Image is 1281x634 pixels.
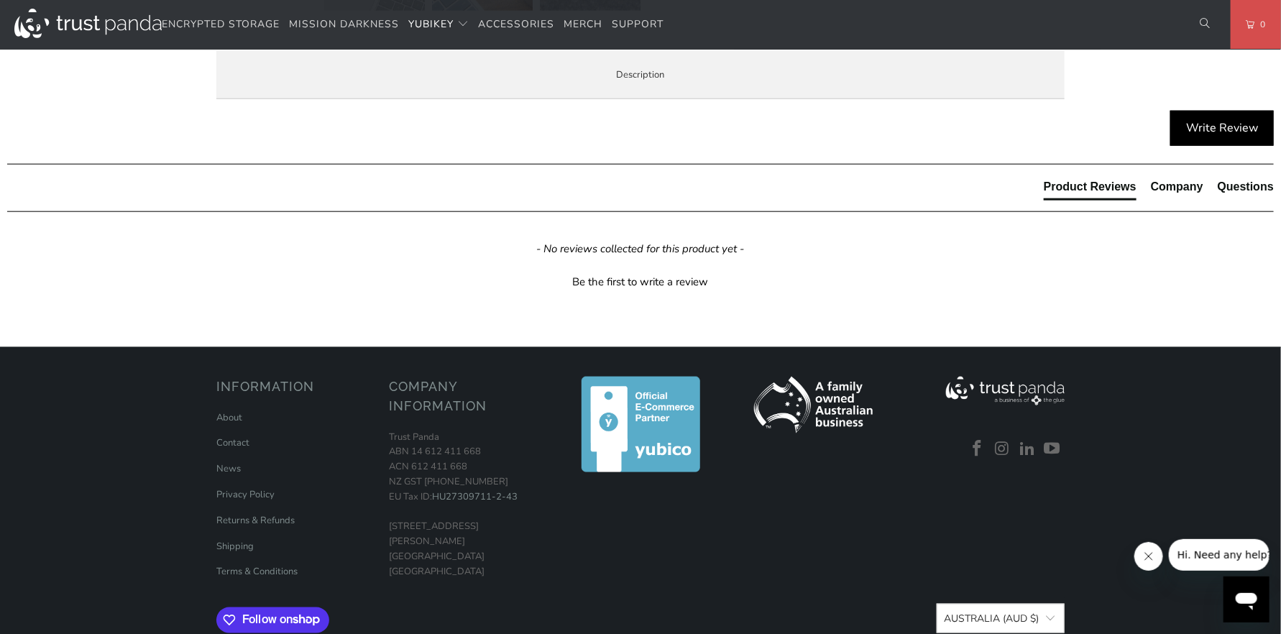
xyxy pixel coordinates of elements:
[9,10,104,22] span: Hi. Need any help?
[432,490,518,503] a: HU27309711-2-43
[573,275,709,290] div: Be the first to write a review
[1134,542,1163,571] iframe: Close message
[1170,111,1274,147] div: Write Review
[216,514,295,527] a: Returns & Refunds
[216,462,241,475] a: News
[1254,17,1266,32] span: 0
[537,242,745,257] em: - No reviews collected for this product yet -
[937,604,1065,633] button: Australia (AUD $)
[564,8,602,42] a: Merch
[14,9,162,38] img: Trust Panda Australia
[612,8,664,42] a: Support
[289,17,399,31] span: Mission Darkness
[408,17,454,31] span: YubiKey
[162,8,280,42] a: Encrypted Storage
[1151,179,1203,195] div: Company
[992,440,1014,459] a: Trust Panda Australia on Instagram
[216,540,254,553] a: Shipping
[216,565,298,578] a: Terms & Conditions
[478,17,554,31] span: Accessories
[1169,539,1269,571] iframe: Message from company
[564,17,602,31] span: Merch
[216,436,249,449] a: Contact
[478,8,554,42] a: Accessories
[1218,179,1274,195] div: Questions
[1223,576,1269,622] iframe: Button to launch messaging window
[389,430,547,579] p: Trust Panda ABN 14 612 411 668 ACN 612 411 668 NZ GST [PHONE_NUMBER] EU Tax ID: [STREET_ADDRESS][...
[1042,440,1063,459] a: Trust Panda Australia on YouTube
[967,440,988,459] a: Trust Panda Australia on Facebook
[1044,179,1137,195] div: Product Reviews
[408,8,469,42] summary: YubiKey
[162,17,280,31] span: Encrypted Storage
[216,488,275,501] a: Privacy Policy
[162,8,664,42] nav: Translation missing: en.navigation.header.main_nav
[216,411,242,424] a: About
[1017,440,1039,459] a: Trust Panda Australia on LinkedIn
[612,17,664,31] span: Support
[7,271,1274,290] div: Be the first to write a review
[216,51,1065,99] label: Description
[289,8,399,42] a: Mission Darkness
[1044,179,1274,208] div: Reviews Tabs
